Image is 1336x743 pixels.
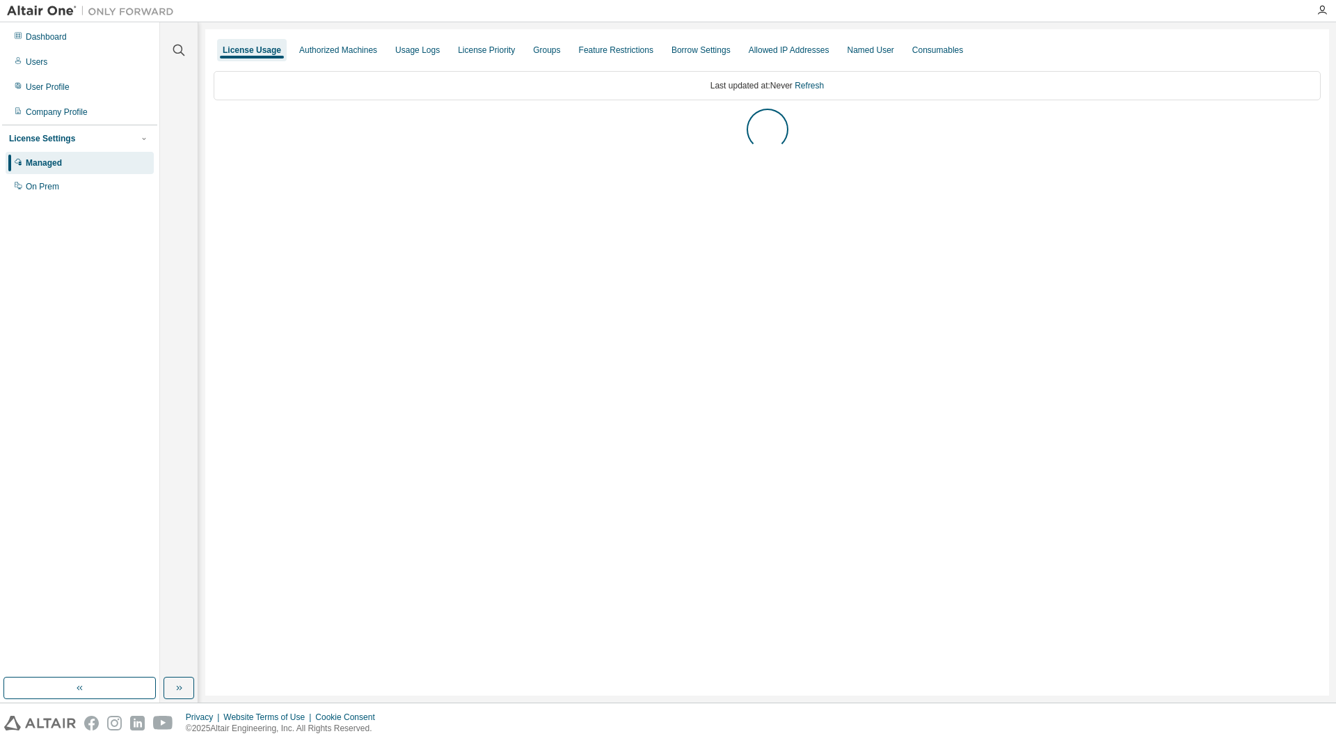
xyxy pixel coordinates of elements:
[458,45,515,56] div: License Priority
[26,107,88,118] div: Company Profile
[912,45,963,56] div: Consumables
[671,45,731,56] div: Borrow Settings
[9,133,75,144] div: License Settings
[26,81,70,93] div: User Profile
[186,712,223,723] div: Privacy
[847,45,893,56] div: Named User
[395,45,440,56] div: Usage Logs
[795,81,824,91] a: Refresh
[153,716,173,730] img: youtube.svg
[223,45,281,56] div: License Usage
[749,45,829,56] div: Allowed IP Addresses
[84,716,99,730] img: facebook.svg
[315,712,383,723] div: Cookie Consent
[107,716,122,730] img: instagram.svg
[130,716,145,730] img: linkedin.svg
[7,4,181,18] img: Altair One
[186,723,383,735] p: © 2025 Altair Engineering, Inc. All Rights Reserved.
[579,45,653,56] div: Feature Restrictions
[26,56,47,68] div: Users
[223,712,315,723] div: Website Terms of Use
[214,71,1321,100] div: Last updated at: Never
[4,716,76,730] img: altair_logo.svg
[533,45,560,56] div: Groups
[26,181,59,192] div: On Prem
[299,45,377,56] div: Authorized Machines
[26,157,62,169] div: Managed
[26,31,67,42] div: Dashboard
